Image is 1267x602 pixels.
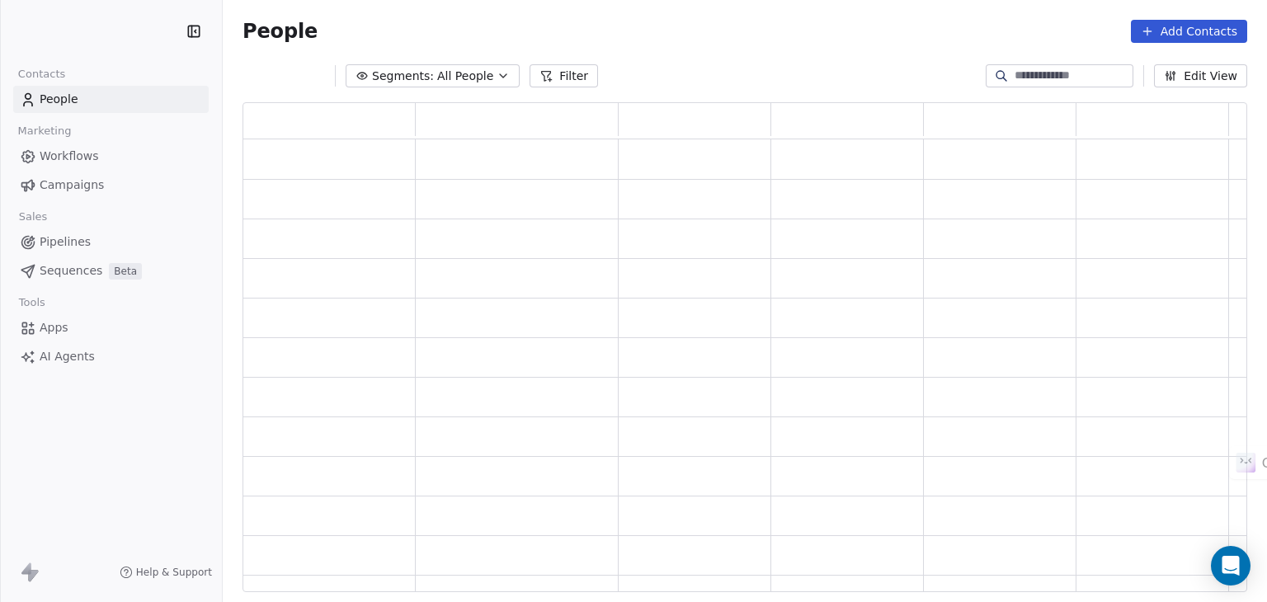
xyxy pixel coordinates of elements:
[1131,20,1247,43] button: Add Contacts
[13,257,209,285] a: SequencesBeta
[13,343,209,370] a: AI Agents
[530,64,598,87] button: Filter
[40,176,104,194] span: Campaigns
[12,205,54,229] span: Sales
[1154,64,1247,87] button: Edit View
[40,91,78,108] span: People
[109,263,142,280] span: Beta
[13,143,209,170] a: Workflows
[13,228,209,256] a: Pipelines
[11,119,78,143] span: Marketing
[13,86,209,113] a: People
[243,19,318,44] span: People
[1211,546,1251,586] div: Open Intercom Messenger
[40,348,95,365] span: AI Agents
[372,68,434,85] span: Segments:
[13,314,209,341] a: Apps
[40,148,99,165] span: Workflows
[40,262,102,280] span: Sequences
[13,172,209,199] a: Campaigns
[120,566,212,579] a: Help & Support
[40,233,91,251] span: Pipelines
[11,62,73,87] span: Contacts
[437,68,493,85] span: All People
[136,566,212,579] span: Help & Support
[40,319,68,336] span: Apps
[12,290,52,315] span: Tools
